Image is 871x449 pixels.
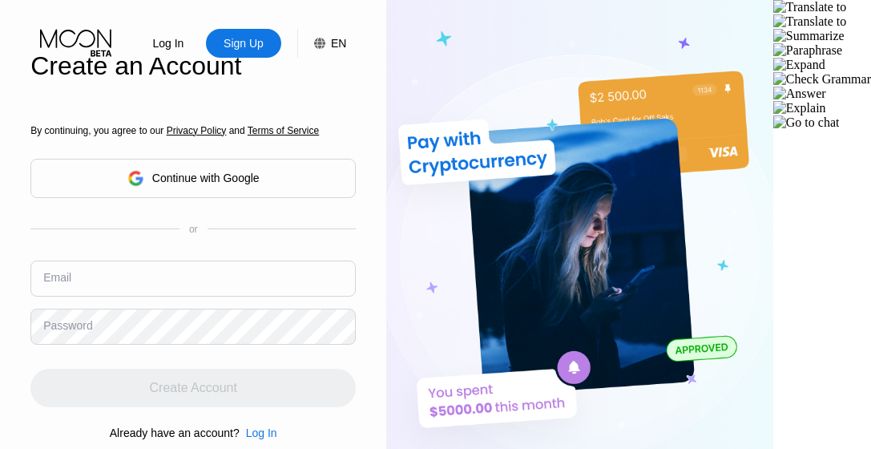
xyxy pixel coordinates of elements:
[43,271,71,284] div: Email
[248,125,319,136] span: Terms of Service
[30,51,356,81] div: Create an Account
[773,43,842,58] img: Paraphrase
[773,29,845,43] img: Summarize
[30,159,356,198] div: Continue with Google
[773,58,825,72] img: Expand
[189,224,198,235] div: or
[131,29,206,58] div: Log In
[151,35,185,51] div: Log In
[152,172,260,184] div: Continue with Google
[246,427,277,439] div: Log In
[222,35,265,51] div: Sign Up
[110,427,240,439] div: Already have an account?
[226,125,248,136] span: and
[773,14,846,29] img: Translate to
[30,125,356,136] div: By continuing, you agree to our
[773,87,826,101] img: Answer
[297,29,346,58] div: EN
[167,125,227,136] span: Privacy Policy
[331,37,346,50] div: EN
[773,72,871,87] img: Check Grammar
[773,115,840,130] img: Go to chat
[43,319,92,332] div: Password
[240,427,277,439] div: Log In
[773,101,826,115] img: Explain
[206,29,281,58] div: Sign Up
